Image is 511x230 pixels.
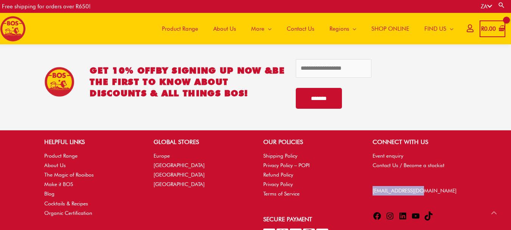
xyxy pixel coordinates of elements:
a: The Magic of Rooibos [44,172,94,178]
a: Blog [44,191,54,197]
h2: GLOBAL STORES [154,138,248,147]
a: Contact Us [279,13,322,44]
span: FIND US [424,17,446,40]
a: Privacy Policy – POPI [263,162,310,168]
a: Privacy Policy [263,181,293,187]
a: Product Range [44,153,78,159]
bdi: 0.00 [481,25,496,32]
span: Regions [329,17,349,40]
a: Search button [498,2,505,9]
a: Refund Policy [263,172,293,178]
a: [EMAIL_ADDRESS][DOMAIN_NAME] [373,188,457,194]
nav: Site Navigation [149,13,461,44]
nav: OUR POLICIES [263,151,357,199]
a: About Us [44,162,66,168]
nav: CONNECT WITH US [373,151,467,170]
h2: CONNECT WITH US [373,138,467,147]
a: ZA [481,3,492,10]
span: BY SIGNING UP NOW & [156,65,273,75]
a: Regions [322,13,364,44]
a: More [244,13,279,44]
a: [GEOGRAPHIC_DATA] [154,162,205,168]
a: Product Range [154,13,206,44]
a: Contact Us / Become a stockist [373,162,444,168]
a: View Shopping Cart, empty [480,20,505,38]
h2: GET 10% OFF be the first to know about discounts & all things BOS! [90,65,285,99]
a: [GEOGRAPHIC_DATA] [154,172,205,178]
a: About Us [206,13,244,44]
h2: OUR POLICIES [263,138,357,147]
a: Organic Certification [44,210,92,216]
a: Europe [154,153,170,159]
img: BOS Ice Tea [44,67,75,97]
span: Contact Us [287,17,314,40]
a: Shipping Policy [263,153,297,159]
span: More [251,17,264,40]
a: [GEOGRAPHIC_DATA] [154,181,205,187]
a: Terms of Service [263,191,300,197]
a: Event enquiry [373,153,403,159]
h2: Secure Payment [263,215,357,224]
h2: HELPFUL LINKS [44,138,138,147]
a: Make it BOS [44,181,73,187]
nav: GLOBAL STORES [154,151,248,189]
nav: HELPFUL LINKS [44,151,138,218]
a: SHOP ONLINE [364,13,417,44]
span: R [481,25,484,32]
span: About Us [213,17,236,40]
span: Product Range [162,17,198,40]
span: SHOP ONLINE [371,17,409,40]
a: Cocktails & Recipes [44,200,88,207]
